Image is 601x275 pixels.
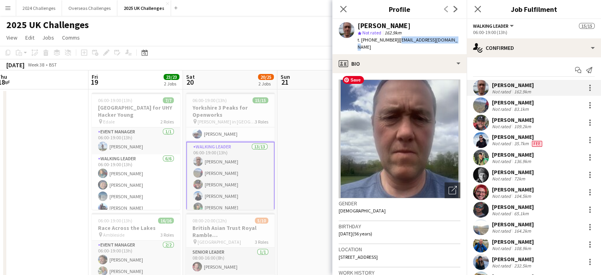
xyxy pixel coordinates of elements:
h1: 2025 UK Challenges [6,19,89,31]
div: [PERSON_NAME] [492,99,534,106]
span: Edit [25,34,34,41]
span: Edale [103,119,115,125]
div: [PERSON_NAME] [492,151,534,158]
span: Week 38 [26,62,46,68]
span: Save [343,76,364,84]
span: [PERSON_NAME] in [GEOGRAPHIC_DATA] [198,119,255,125]
span: 15/15 [579,23,595,29]
button: 2025 UK Challenges [117,0,171,16]
span: | [EMAIL_ADDRESS][DOMAIN_NAME] [358,37,458,50]
div: [PERSON_NAME] [492,221,534,228]
h3: Job Fulfilment [467,4,601,14]
span: 19 [90,78,98,87]
span: Fri [92,73,98,80]
div: [PERSON_NAME] [492,238,534,245]
span: 08:00-20:00 (12h) [192,218,227,224]
span: 15/15 [252,97,268,103]
span: 06:00-19:00 (13h) [98,97,132,103]
h3: [GEOGRAPHIC_DATA] for UHY Hacker Young [92,104,180,118]
span: 20/25 [258,74,274,80]
span: 3 Roles [255,119,268,125]
div: [DATE] [6,61,24,69]
div: Not rated [492,106,512,112]
span: 06:00-19:00 (13h) [192,97,227,103]
div: Not rated [492,228,512,234]
h3: Birthday [339,223,460,230]
img: Crew avatar or photo [339,80,460,198]
a: Comms [59,32,83,43]
div: Not rated [492,158,512,164]
div: 232.5km [512,263,533,269]
span: 21 [279,78,290,87]
h3: Yorkshire 3 Peaks for Openworks [186,104,275,118]
div: 109.2km [512,123,533,129]
div: 136.9km [512,158,533,164]
app-card-role: Senior Leader1/108:00-16:00 (8h)[PERSON_NAME] [186,248,275,275]
div: Not rated [492,263,512,269]
span: [GEOGRAPHIC_DATA] [198,239,241,245]
h3: Location [339,246,460,253]
div: Not rated [492,89,512,95]
div: Not rated [492,193,512,199]
div: 2 Jobs [258,81,273,87]
app-card-role: Event Manager1/106:00-19:00 (13h)[PERSON_NAME] [92,127,180,154]
span: Fee [532,141,542,147]
div: [PERSON_NAME] [492,186,534,193]
div: 65.1km [512,211,530,216]
div: [PERSON_NAME] [492,169,534,176]
div: 164.2km [512,228,533,234]
div: Confirmed [467,38,601,57]
div: 2 Jobs [164,81,179,87]
div: Not rated [492,211,512,216]
div: [PERSON_NAME] [492,203,534,211]
app-job-card: 06:00-19:00 (13h)15/15Yorkshire 3 Peaks for Openworks [PERSON_NAME] in [GEOGRAPHIC_DATA]3 RolesAd... [186,93,275,210]
span: Not rated [362,30,381,36]
h3: Profile [332,4,467,14]
div: Crew has different fees then in role [530,140,544,147]
h3: Race Across the Lakes [92,224,180,231]
div: 108.9km [512,245,533,251]
div: 06:00-19:00 (13h) [473,29,595,35]
span: 3 Roles [255,239,268,245]
div: BST [49,62,57,68]
span: View [6,34,17,41]
app-job-card: 06:00-19:00 (13h)7/7[GEOGRAPHIC_DATA] for UHY Hacker Young Edale2 RolesEvent Manager1/106:00-19:0... [92,93,180,210]
button: Overseas Challenges [62,0,117,16]
span: 7/7 [163,97,174,103]
span: t. [PHONE_NUMBER] [358,37,399,43]
span: 3 Roles [160,232,174,238]
div: Not rated [492,176,512,182]
a: View [3,32,21,43]
div: [PERSON_NAME] [492,116,534,123]
div: [PERSON_NAME] [492,133,544,140]
app-card-role: Senior Leader1/106:00-19:00 (13h)[PERSON_NAME] [186,115,275,142]
span: Sat [186,73,195,80]
app-card-role: Walking Leader6/606:00-19:00 (13h)[PERSON_NAME][PERSON_NAME][PERSON_NAME][PERSON_NAME] [92,154,180,241]
span: [DATE] (56 years) [339,231,372,237]
a: Jobs [39,32,57,43]
h3: Gender [339,200,460,207]
span: Ambleside [103,232,124,238]
span: Sun [281,73,290,80]
span: 5/10 [255,218,268,224]
span: Comms [62,34,80,41]
span: Walking Leader [473,23,509,29]
span: 06:00-19:00 (13h) [98,218,132,224]
span: 162.9km [383,30,403,36]
span: Jobs [42,34,54,41]
div: [PERSON_NAME] [492,82,534,89]
div: Not rated [492,140,512,147]
div: Bio [332,54,467,73]
div: 104.5km [512,193,533,199]
span: [STREET_ADDRESS] [339,254,378,260]
span: 16/16 [158,218,174,224]
div: [PERSON_NAME] [358,22,411,29]
button: Walking Leader [473,23,515,29]
div: 83.1km [512,106,530,112]
div: 162.9km [512,89,533,95]
div: 35.7km [512,140,530,147]
div: Open photos pop-in [445,182,460,198]
div: Not rated [492,123,512,129]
